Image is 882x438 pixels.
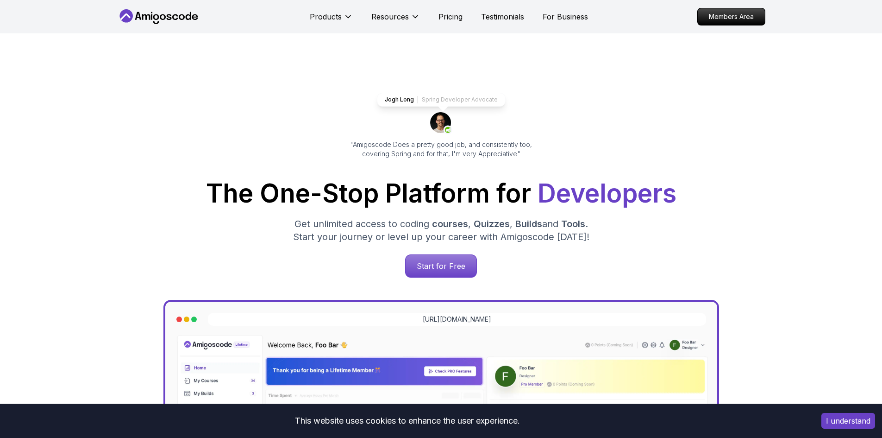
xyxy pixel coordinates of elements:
[481,11,524,22] a: Testimonials
[698,8,765,25] p: Members Area
[543,11,588,22] a: For Business
[821,413,875,429] button: Accept cookies
[338,140,545,159] p: "Amigoscode Does a pretty good job, and consistently too, covering Spring and for that, I'm very ...
[286,217,597,243] p: Get unlimited access to coding , , and . Start your journey or level up your career with Amigosco...
[432,218,468,229] span: courses
[371,11,409,22] p: Resources
[422,96,498,103] p: Spring Developer Advocate
[310,11,342,22] p: Products
[406,255,476,277] p: Start for Free
[371,11,420,30] button: Resources
[7,411,807,431] div: This website uses cookies to enhance the user experience.
[438,11,463,22] a: Pricing
[385,96,414,103] p: Jogh Long
[125,181,758,206] h1: The One-Stop Platform for
[474,218,510,229] span: Quizzes
[405,254,477,278] a: Start for Free
[697,8,765,25] a: Members Area
[310,11,353,30] button: Products
[430,112,452,134] img: josh long
[515,218,542,229] span: Builds
[561,218,585,229] span: Tools
[423,315,491,324] a: [URL][DOMAIN_NAME]
[538,178,676,209] span: Developers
